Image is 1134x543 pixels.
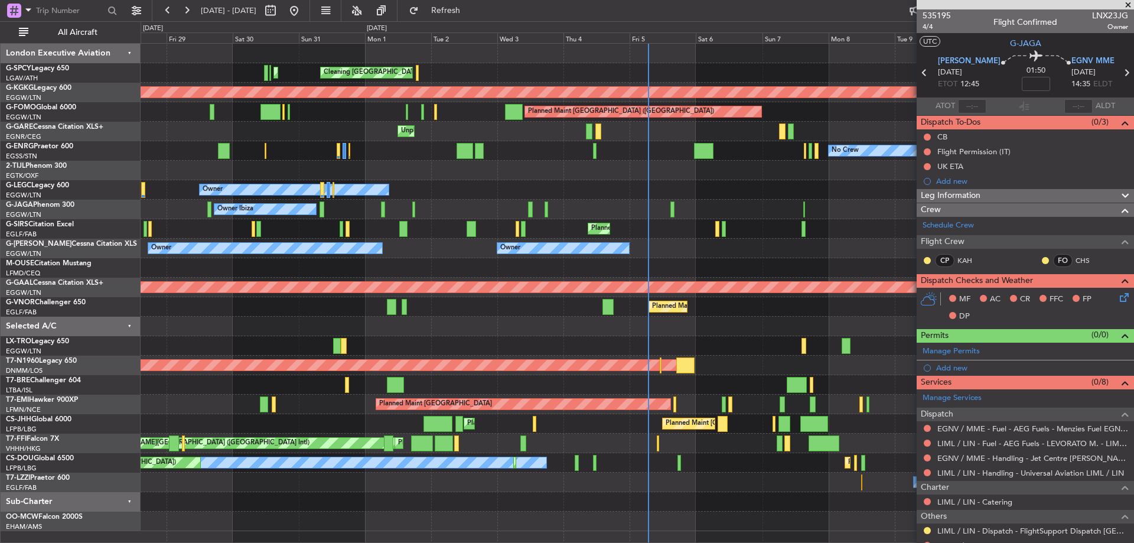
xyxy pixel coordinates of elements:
[6,396,29,404] span: T7-EMI
[528,103,714,121] div: Planned Maint [GEOGRAPHIC_DATA] ([GEOGRAPHIC_DATA])
[630,32,696,43] div: Fri 5
[6,162,67,170] a: 2-TIJLPhenom 300
[6,93,41,102] a: EGGW/LTN
[6,338,31,345] span: LX-TRO
[923,346,980,357] a: Manage Permits
[6,279,33,287] span: G-GAAL
[6,84,34,92] span: G-KGKG
[1071,79,1090,90] span: 14:35
[6,444,41,453] a: VHHH/HKG
[6,152,37,161] a: EGSS/STN
[6,347,41,356] a: EGGW/LTN
[6,84,71,92] a: G-KGKGLegacy 600
[993,16,1057,28] div: Flight Confirmed
[937,424,1128,434] a: EGNV / MME - Fuel - AEG Fuels - Menzies Fuel EGNV / MME
[6,249,41,258] a: EGGW/LTN
[6,104,36,111] span: G-FOMO
[497,32,563,43] div: Wed 3
[1076,255,1102,266] a: CHS
[1050,294,1063,305] span: FFC
[829,32,895,43] div: Mon 8
[958,99,986,113] input: --:--
[500,239,520,257] div: Owner
[1083,294,1091,305] span: FP
[6,377,30,384] span: T7-BRE
[895,32,961,43] div: Tue 9
[431,32,497,43] div: Tue 2
[6,143,73,150] a: G-ENRGPraetor 600
[938,67,962,79] span: [DATE]
[921,189,980,203] span: Leg Information
[1092,22,1128,32] span: Owner
[848,454,1034,472] div: Planned Maint [GEOGRAPHIC_DATA] ([GEOGRAPHIC_DATA])
[921,235,964,249] span: Flight Crew
[6,405,41,414] a: LFMN/NCE
[103,434,309,452] div: [PERSON_NAME][GEOGRAPHIC_DATA] ([GEOGRAPHIC_DATA] Intl)
[937,453,1128,463] a: EGNV / MME - Handling - Jet Centre [PERSON_NAME] Aviation EGNV / MME
[6,240,137,248] a: G-[PERSON_NAME]Cessna Citation XLS
[6,425,37,434] a: LFPB/LBG
[921,329,949,343] span: Permits
[6,143,34,150] span: G-ENRG
[217,200,253,218] div: Owner Ibiza
[696,32,762,43] div: Sat 6
[6,338,69,345] a: LX-TROLegacy 650
[6,221,28,228] span: G-SIRS
[921,408,953,421] span: Dispatch
[959,294,970,305] span: MF
[937,468,1124,478] a: LIML / LIN - Handling - Universal Aviation LIML / LIN
[6,357,39,365] span: T7-N1960
[201,5,256,16] span: [DATE] - [DATE]
[923,9,951,22] span: 535195
[6,65,69,72] a: G-SPCYLegacy 650
[923,392,982,404] a: Manage Services
[379,395,492,413] div: Planned Maint [GEOGRAPHIC_DATA]
[937,132,947,142] div: CB
[1091,116,1109,128] span: (0/3)
[920,36,940,47] button: UTC
[6,201,74,209] a: G-JAGAPhenom 300
[936,363,1128,373] div: Add new
[31,28,125,37] span: All Aircraft
[921,376,951,389] span: Services
[6,483,37,492] a: EGLF/FAB
[921,274,1033,288] span: Dispatch Checks and Weather
[6,182,31,189] span: G-LEGC
[921,203,941,217] span: Crew
[6,113,41,122] a: EGGW/LTN
[277,64,413,82] div: Planned Maint Athens ([PERSON_NAME] Intl)
[167,32,233,43] div: Fri 29
[36,2,104,19] input: Trip Number
[6,288,41,297] a: EGGW/LTN
[937,161,963,171] div: UK ETA
[1096,100,1115,112] span: ALDT
[6,269,40,278] a: LFMD/CEQ
[1053,254,1073,267] div: FO
[1027,65,1045,77] span: 01:50
[203,181,223,199] div: Owner
[832,142,859,160] div: No Crew
[6,474,30,482] span: T7-LZZI
[6,230,37,239] a: EGLF/FAB
[6,386,32,395] a: LTBA/ISL
[937,438,1128,448] a: LIML / LIN - Fuel - AEG Fuels - LEVORATO M. - LIML / LIN
[403,1,474,20] button: Refresh
[923,220,974,232] a: Schedule Crew
[6,104,76,111] a: G-FOMOGlobal 6000
[6,279,103,287] a: G-GAALCessna Citation XLS+
[6,182,69,189] a: G-LEGCLegacy 600
[6,435,27,443] span: T7-FFI
[990,294,1001,305] span: AC
[921,510,947,524] span: Others
[6,260,34,267] span: M-OUSE
[299,32,365,43] div: Sun 31
[6,191,41,200] a: EGGW/LTN
[1071,56,1115,67] span: EGNV MME
[938,79,957,90] span: ETOT
[960,79,979,90] span: 12:45
[1010,37,1041,50] span: G-JAGA
[921,116,980,129] span: Dispatch To-Dos
[1092,9,1128,22] span: LNX23JG
[666,415,852,433] div: Planned Maint [GEOGRAPHIC_DATA] ([GEOGRAPHIC_DATA])
[6,210,41,219] a: EGGW/LTN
